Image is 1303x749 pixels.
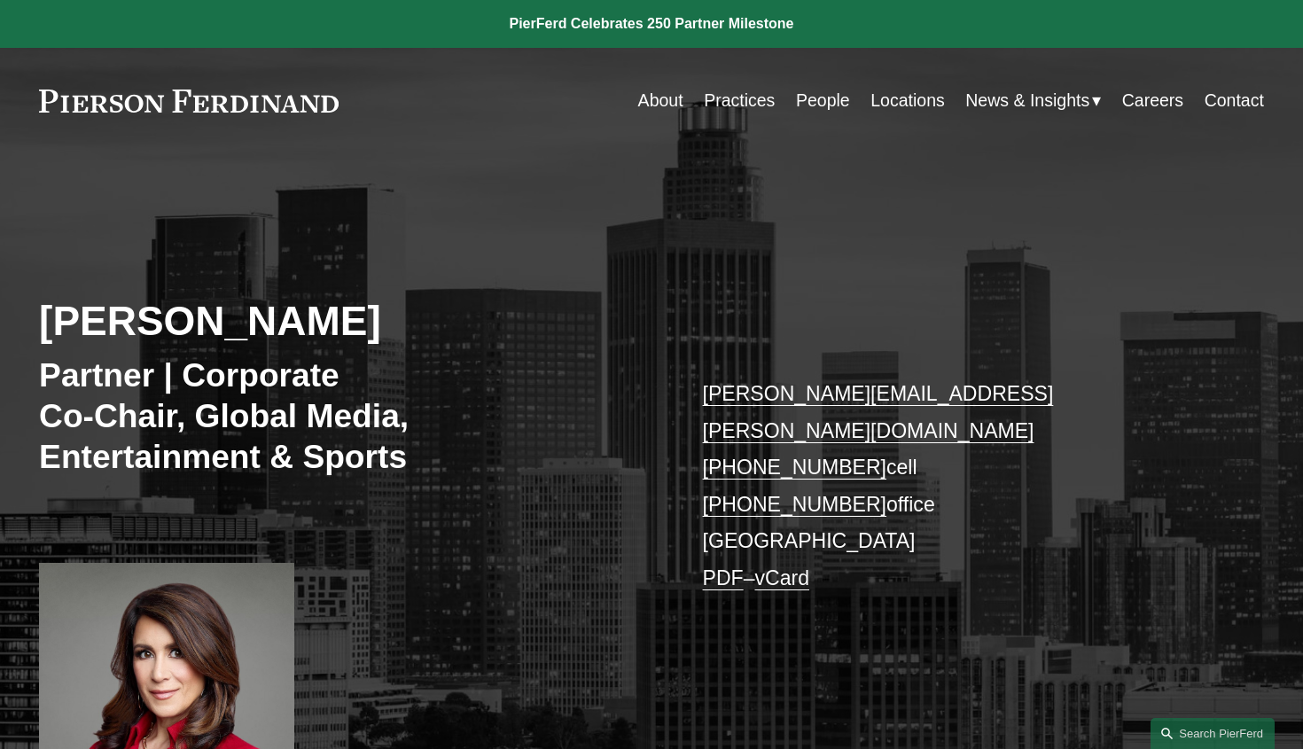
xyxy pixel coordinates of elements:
[704,83,775,118] a: Practices
[870,83,945,118] a: Locations
[39,355,600,477] h3: Partner | Corporate Co-Chair, Global Media, Entertainment & Sports
[703,493,886,516] a: [PHONE_NUMBER]
[1122,83,1183,118] a: Careers
[755,566,809,589] a: vCard
[39,297,651,347] h2: [PERSON_NAME]
[1151,718,1275,749] a: Search this site
[703,566,744,589] a: PDF
[796,83,850,118] a: People
[703,456,886,479] a: [PHONE_NUMBER]
[965,85,1089,116] span: News & Insights
[703,382,1054,442] a: [PERSON_NAME][EMAIL_ADDRESS][PERSON_NAME][DOMAIN_NAME]
[965,83,1101,118] a: folder dropdown
[703,376,1213,597] p: cell office [GEOGRAPHIC_DATA] –
[1205,83,1264,118] a: Contact
[638,83,683,118] a: About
